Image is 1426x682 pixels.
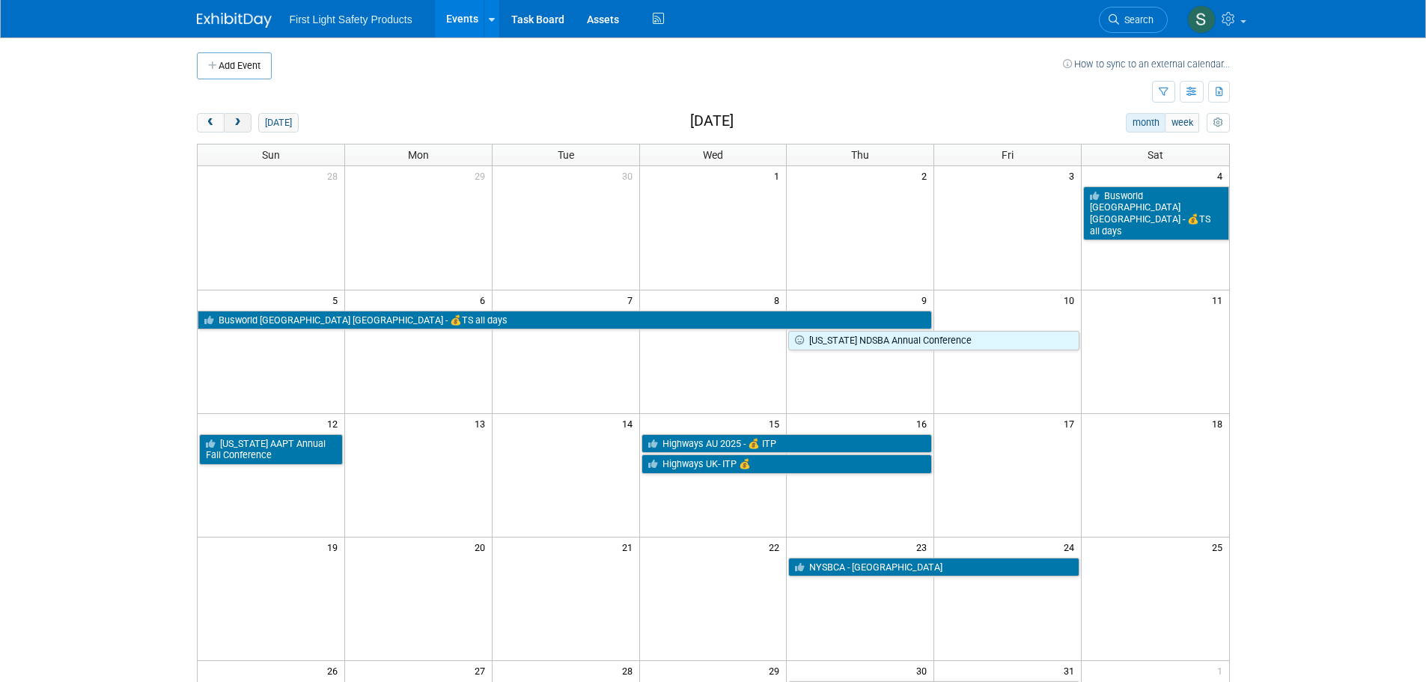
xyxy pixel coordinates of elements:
[767,538,786,556] span: 22
[626,290,639,309] span: 7
[197,113,225,133] button: prev
[1165,113,1199,133] button: week
[197,13,272,28] img: ExhibitDay
[473,166,492,185] span: 29
[773,166,786,185] span: 1
[1002,149,1014,161] span: Fri
[788,558,1079,577] a: NYSBCA - [GEOGRAPHIC_DATA]
[1062,661,1081,680] span: 31
[767,414,786,433] span: 15
[1067,166,1081,185] span: 3
[1210,290,1229,309] span: 11
[558,149,574,161] span: Tue
[1126,113,1166,133] button: month
[621,538,639,556] span: 21
[290,13,412,25] span: First Light Safety Products
[326,414,344,433] span: 12
[1216,661,1229,680] span: 1
[621,414,639,433] span: 14
[1062,414,1081,433] span: 17
[915,538,933,556] span: 23
[1083,186,1228,241] a: Busworld [GEOGRAPHIC_DATA] [GEOGRAPHIC_DATA] - 💰TS all days
[920,166,933,185] span: 2
[473,538,492,556] span: 20
[915,414,933,433] span: 16
[224,113,252,133] button: next
[690,113,734,130] h2: [DATE]
[262,149,280,161] span: Sun
[1099,7,1168,33] a: Search
[1213,118,1223,128] i: Personalize Calendar
[1187,5,1216,34] img: Steph Willemsen
[198,311,933,330] a: Busworld [GEOGRAPHIC_DATA] [GEOGRAPHIC_DATA] - 💰TS all days
[326,661,344,680] span: 26
[1210,538,1229,556] span: 25
[1063,58,1230,70] a: How to sync to an external calendar...
[1062,538,1081,556] span: 24
[642,434,933,454] a: Highways AU 2025 - 💰 ITP
[767,661,786,680] span: 29
[331,290,344,309] span: 5
[1207,113,1229,133] button: myCustomButton
[621,166,639,185] span: 30
[258,113,298,133] button: [DATE]
[199,434,343,465] a: [US_STATE] AAPT Annual Fall Conference
[197,52,272,79] button: Add Event
[473,414,492,433] span: 13
[920,290,933,309] span: 9
[642,454,933,474] a: Highways UK- ITP 💰
[473,661,492,680] span: 27
[326,538,344,556] span: 19
[1216,166,1229,185] span: 4
[1062,290,1081,309] span: 10
[915,661,933,680] span: 30
[1148,149,1163,161] span: Sat
[478,290,492,309] span: 6
[851,149,869,161] span: Thu
[788,331,1079,350] a: [US_STATE] NDSBA Annual Conference
[621,661,639,680] span: 28
[773,290,786,309] span: 8
[326,166,344,185] span: 28
[408,149,429,161] span: Mon
[703,149,723,161] span: Wed
[1210,414,1229,433] span: 18
[1119,14,1154,25] span: Search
